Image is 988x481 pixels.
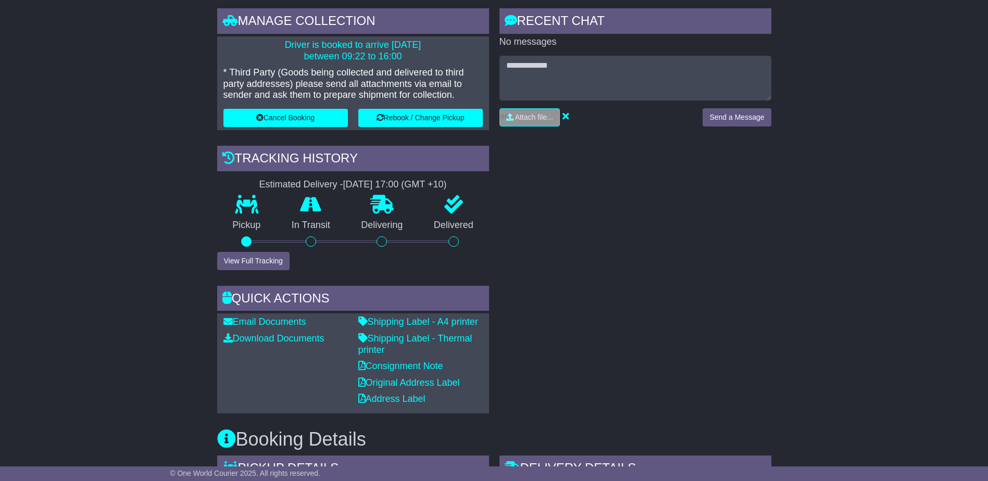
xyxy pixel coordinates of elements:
[418,220,489,231] p: Delivered
[276,220,346,231] p: In Transit
[223,333,324,344] a: Download Documents
[703,108,771,126] button: Send a Message
[217,179,489,191] div: Estimated Delivery -
[358,361,443,371] a: Consignment Note
[358,109,483,127] button: Rebook / Change Pickup
[217,252,290,270] button: View Full Tracking
[358,377,460,388] a: Original Address Label
[358,333,472,355] a: Shipping Label - Thermal printer
[358,317,478,327] a: Shipping Label - A4 printer
[343,179,447,191] div: [DATE] 17:00 (GMT +10)
[223,67,483,101] p: * Third Party (Goods being collected and delivered to third party addresses) please send all atta...
[217,8,489,36] div: Manage collection
[223,40,483,62] p: Driver is booked to arrive [DATE] between 09:22 to 16:00
[170,469,320,477] span: © One World Courier 2025. All rights reserved.
[217,429,771,450] h3: Booking Details
[217,286,489,314] div: Quick Actions
[499,8,771,36] div: RECENT CHAT
[358,394,426,404] a: Address Label
[217,220,277,231] p: Pickup
[223,317,306,327] a: Email Documents
[499,36,771,48] p: No messages
[217,146,489,174] div: Tracking history
[346,220,419,231] p: Delivering
[223,109,348,127] button: Cancel Booking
